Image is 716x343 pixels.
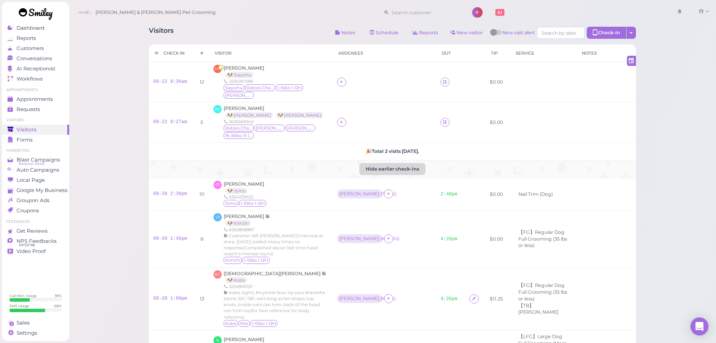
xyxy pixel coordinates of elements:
span: Tomo [224,200,238,207]
span: 1-15lbs 1-12H [250,320,277,327]
span: 1-15lbs 1-12H [239,200,266,207]
span: Forms [17,137,33,143]
div: [PERSON_NAME] (Kimchi) [337,234,384,244]
a: 🐶 Kobe [226,277,247,283]
i: 13 [200,296,204,302]
span: [PERSON_NAME] [224,181,264,187]
span: Sales [17,320,30,326]
div: Open Intercom Messenger [690,317,708,335]
td: $0.00 [485,102,510,142]
div: # [200,50,203,56]
button: Notes [329,27,362,39]
div: Call Min. Usage [9,293,37,298]
span: Kimchi [224,257,242,264]
span: Mia [239,320,250,327]
div: [PERSON_NAME] (Kobe) [337,294,384,304]
li: 【TB】[PERSON_NAME] [516,302,572,316]
a: Auto Campaigns [2,165,69,175]
div: [PERSON_NAME] (Tomo) [337,189,384,199]
td: $0.00 [485,210,510,267]
span: 1-15lbs 1-12H [276,84,303,91]
span: Coupons [17,207,39,214]
a: Forms [2,135,69,145]
span: 1-15lbs 1-12H [242,257,269,264]
th: Assignees [333,44,436,62]
a: Get Reviews [2,226,69,236]
th: Out [436,44,465,62]
a: Workflows [2,74,69,84]
div: 3234800123 [224,284,328,290]
span: Note [265,213,270,219]
span: Milo [224,92,254,99]
a: 09-22 9:27am [153,119,187,125]
div: Check-in [587,27,627,39]
span: Workflows [17,76,43,82]
span: Settings [17,330,37,336]
span: Visitors [17,127,36,133]
td: $0.00 [485,62,510,102]
a: Sales [2,318,69,328]
span: Reports [17,35,36,41]
i: 10 [199,191,204,197]
input: Search customer [389,6,462,18]
li: 【FG】Regular Dog Full Grooming (35 lbs or less) [516,282,572,302]
div: [PERSON_NAME] ( Tomo ) [339,191,380,197]
span: AI Receptionist [17,66,55,72]
span: [PERSON_NAME] & [PERSON_NAME] Pet Grooming [95,2,216,23]
span: BC [213,105,222,113]
th: Tip [485,44,510,62]
div: 68 % [54,303,62,308]
a: Appointments [2,94,69,104]
span: Conversations [17,55,52,62]
li: 【FG】Regular Dog Full Grooming (35 lbs or less) [516,229,572,249]
a: NPS Feedbacks NPS® 96 [2,236,69,246]
a: Video Proof [2,246,69,256]
span: Requests [17,106,40,113]
span: Kobe [224,320,238,327]
li: Visitors [2,117,69,123]
a: [DEMOGRAPHIC_DATA][PERSON_NAME] 🐶 Kobe [224,271,327,283]
span: Groupon Ads [17,197,50,204]
a: Requests [2,104,69,114]
a: 09-20 1:46pm [153,236,187,241]
a: Reports [407,27,444,39]
span: Get Reviews [17,228,48,234]
span: [PERSON_NAME] [224,65,264,71]
span: 16-35lbs 13-15H [224,132,254,139]
a: Google My Business [2,185,69,195]
a: AI Receptionist [2,64,69,74]
a: [PERSON_NAME] 🐶 Sapichu [224,65,264,78]
a: 2:40pm [440,192,457,197]
a: Dashboard [2,23,69,33]
a: 09-22 9:36am [153,79,187,84]
a: Visitors [2,125,69,135]
a: 🐶 Kimchi [226,220,251,226]
li: Appointments [2,87,69,93]
input: Search by date [537,27,585,39]
a: Settings [2,328,69,338]
a: Reports [2,33,69,43]
span: Note [322,271,327,276]
i: 5 [200,119,203,125]
span: New visit alert [502,29,535,41]
span: Video Proof [17,248,46,255]
span: Balance: $9.65 [19,161,44,167]
th: Check in [149,44,195,62]
span: NPS Feedbacks [17,238,57,244]
th: Visitor [209,44,332,62]
a: 🐶 [PERSON_NAME] [276,112,323,118]
i: 8 [200,236,203,242]
span: LY [213,213,222,221]
span: [PERSON_NAME] [224,337,264,342]
th: Notes [576,44,636,62]
a: [PERSON_NAME] 🐶 [PERSON_NAME] 🐶 [PERSON_NAME] [224,105,327,118]
td: $0.00 [485,178,510,210]
a: Customers [2,43,69,53]
a: Coupons [2,206,69,216]
div: [PERSON_NAME] ( Kimchi ) [339,236,380,241]
span: Milo [254,125,285,131]
a: 🐶 Tomo [226,188,247,194]
span: Customers [17,45,44,52]
span: [PERSON_NAME] [224,105,264,111]
a: [PERSON_NAME] 🐶 Kimchi [224,213,270,226]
